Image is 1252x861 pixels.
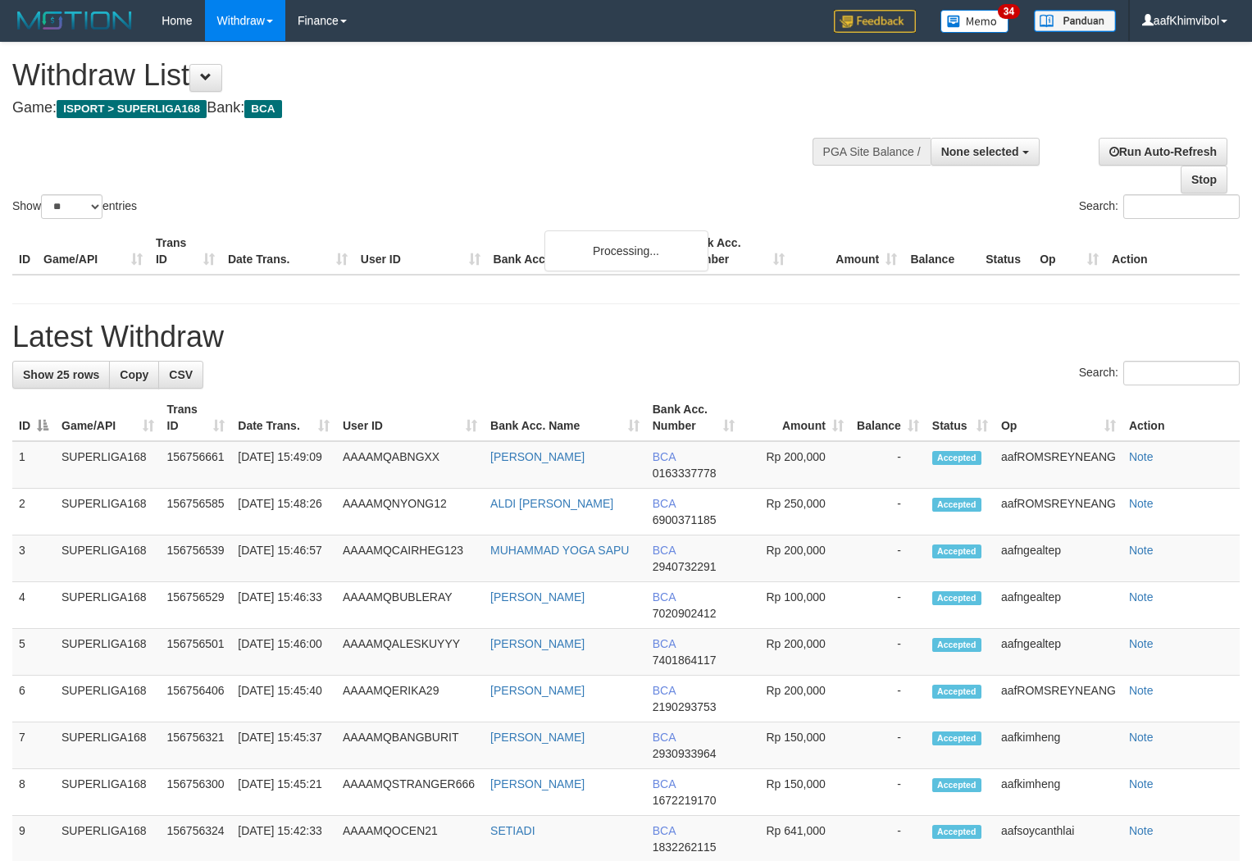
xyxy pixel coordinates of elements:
th: Game/API [37,228,149,275]
td: 3 [12,535,55,582]
td: 156756300 [161,769,232,816]
td: - [850,582,926,629]
button: None selected [931,138,1040,166]
td: [DATE] 15:46:33 [231,582,336,629]
a: Copy [109,361,159,389]
a: [PERSON_NAME] [490,450,585,463]
td: AAAAMQBUBLERAY [336,582,484,629]
td: SUPERLIGA168 [55,489,161,535]
td: 156756539 [161,535,232,582]
a: Note [1129,590,1154,604]
td: [DATE] 15:45:37 [231,722,336,769]
td: Rp 150,000 [741,722,850,769]
td: aafngealtep [995,629,1122,676]
th: Action [1105,228,1240,275]
td: aafkimheng [995,722,1122,769]
span: Copy 2930933964 to clipboard [653,747,717,760]
label: Search: [1079,194,1240,219]
a: Note [1129,824,1154,837]
td: - [850,769,926,816]
td: 5 [12,629,55,676]
td: SUPERLIGA168 [55,441,161,489]
th: User ID [354,228,487,275]
a: Note [1129,731,1154,744]
span: CSV [169,368,193,381]
a: [PERSON_NAME] [490,637,585,650]
td: - [850,629,926,676]
td: Rp 250,000 [741,489,850,535]
td: aafROMSREYNEANG [995,441,1122,489]
th: ID [12,228,37,275]
span: BCA [653,777,676,790]
span: BCA [653,450,676,463]
a: [PERSON_NAME] [490,684,585,697]
td: AAAAMQBANGBURIT [336,722,484,769]
td: Rp 150,000 [741,769,850,816]
td: 156756406 [161,676,232,722]
th: Bank Acc. Name: activate to sort column ascending [484,394,646,441]
td: aafngealtep [995,582,1122,629]
a: Note [1129,684,1154,697]
span: Accepted [932,731,981,745]
td: aafROMSREYNEANG [995,676,1122,722]
td: 156756661 [161,441,232,489]
td: AAAAMQABNGXX [336,441,484,489]
div: Processing... [544,230,708,271]
h4: Game: Bank: [12,100,818,116]
td: 8 [12,769,55,816]
span: Show 25 rows [23,368,99,381]
td: Rp 200,000 [741,441,850,489]
span: Accepted [932,825,981,839]
td: [DATE] 15:49:09 [231,441,336,489]
a: CSV [158,361,203,389]
span: Accepted [932,591,981,605]
td: 156756585 [161,489,232,535]
span: Copy 0163337778 to clipboard [653,467,717,480]
td: SUPERLIGA168 [55,535,161,582]
th: ID: activate to sort column descending [12,394,55,441]
td: 2 [12,489,55,535]
span: Accepted [932,685,981,699]
th: Balance: activate to sort column ascending [850,394,926,441]
td: aafROMSREYNEANG [995,489,1122,535]
input: Search: [1123,194,1240,219]
td: - [850,489,926,535]
span: BCA [653,497,676,510]
td: AAAAMQALESKUYYY [336,629,484,676]
td: 156756529 [161,582,232,629]
td: Rp 200,000 [741,535,850,582]
th: Bank Acc. Name [487,228,680,275]
th: Bank Acc. Number [679,228,791,275]
th: Trans ID [149,228,221,275]
th: Amount [791,228,904,275]
span: Accepted [932,638,981,652]
td: - [850,676,926,722]
th: Trans ID: activate to sort column ascending [161,394,232,441]
a: MUHAMMAD YOGA SAPU [490,544,629,557]
td: 6 [12,676,55,722]
span: BCA [653,637,676,650]
h1: Withdraw List [12,59,818,92]
th: Amount: activate to sort column ascending [741,394,850,441]
span: 34 [998,4,1020,19]
input: Search: [1123,361,1240,385]
span: Copy 2190293753 to clipboard [653,700,717,713]
td: - [850,441,926,489]
a: SETIADI [490,824,535,837]
td: aafngealtep [995,535,1122,582]
label: Show entries [12,194,137,219]
td: SUPERLIGA168 [55,629,161,676]
td: - [850,722,926,769]
a: Note [1129,637,1154,650]
span: Copy 1832262115 to clipboard [653,840,717,854]
a: [PERSON_NAME] [490,731,585,744]
span: Accepted [932,544,981,558]
div: PGA Site Balance / [813,138,931,166]
td: 1 [12,441,55,489]
span: Copy [120,368,148,381]
span: Accepted [932,498,981,512]
img: Feedback.jpg [834,10,916,33]
h1: Latest Withdraw [12,321,1240,353]
span: ISPORT > SUPERLIGA168 [57,100,207,118]
span: Copy 6900371185 to clipboard [653,513,717,526]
